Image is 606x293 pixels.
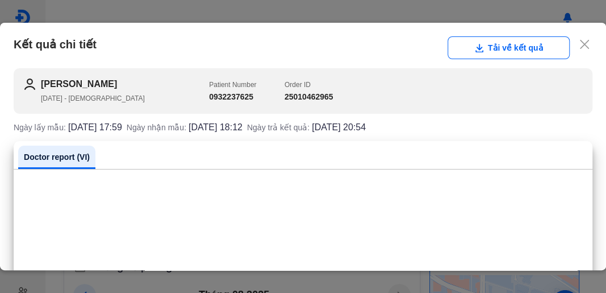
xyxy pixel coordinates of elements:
span: Patient Number [209,81,256,89]
a: Doctor report (VI) [18,146,95,169]
div: Ngày trả kết quả: [247,123,366,132]
span: [DATE] 17:59 [68,123,122,132]
span: [DATE] 18:12 [189,123,243,132]
div: Ngày nhận mẫu: [127,123,243,132]
h3: 25010462965 [285,91,333,103]
h2: [PERSON_NAME] [41,77,209,91]
div: Kết quả chi tiết [14,36,592,59]
button: Tải về kết quả [448,36,570,59]
h3: 0932237625 [209,91,256,103]
span: [DATE] 20:54 [312,123,366,132]
div: Ngày lấy mẫu: [14,123,122,132]
span: Order ID [285,81,311,89]
span: [DATE] - [DEMOGRAPHIC_DATA] [41,94,145,102]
